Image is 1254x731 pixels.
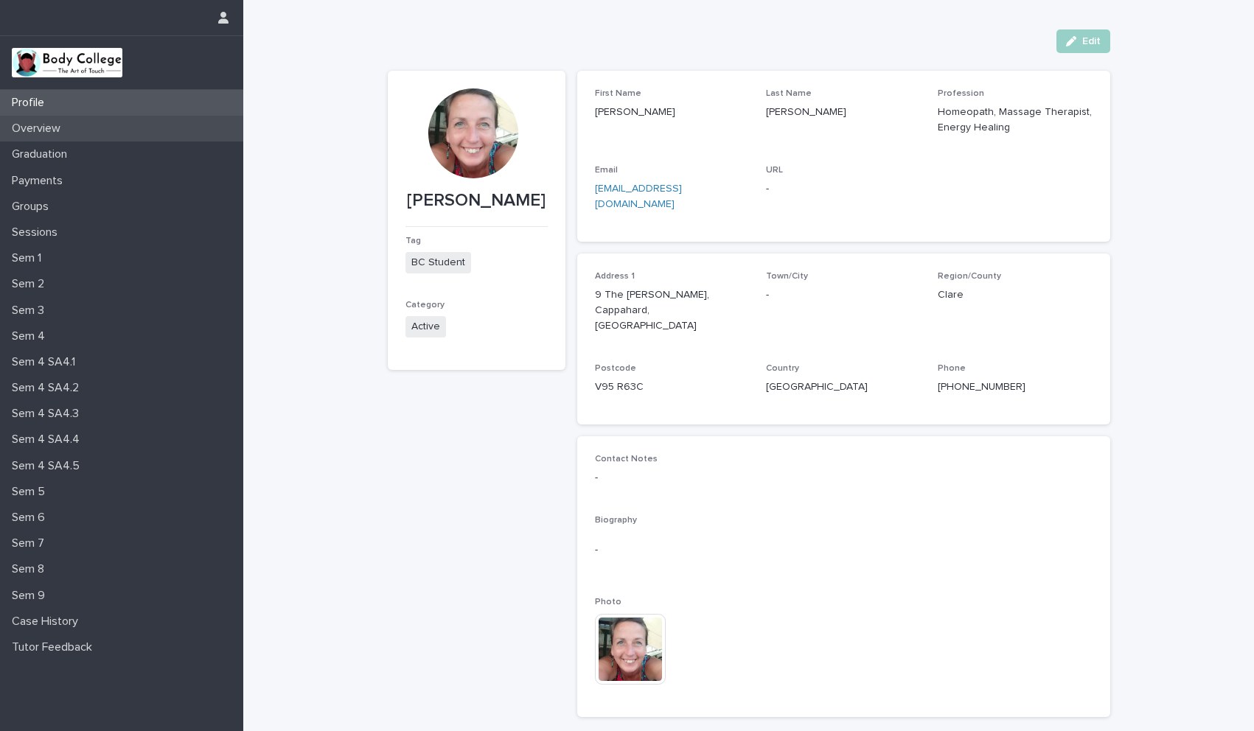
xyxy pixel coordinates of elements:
span: Email [595,166,618,175]
p: Sem 4 SA4.3 [6,407,91,421]
p: Tutor Feedback [6,640,104,654]
p: Sem 2 [6,277,56,291]
p: Sem 4 SA4.2 [6,381,91,395]
p: Sem 4 SA4.4 [6,433,91,447]
p: - [595,542,1093,558]
span: Contact Notes [595,455,658,464]
p: Clare [938,287,1092,303]
span: Country [766,364,799,373]
span: Phone [938,364,966,373]
p: 9 The [PERSON_NAME], Cappahard, [GEOGRAPHIC_DATA] [595,287,749,333]
span: Last Name [766,89,812,98]
p: Graduation [6,147,79,161]
p: Sem 3 [6,304,56,318]
p: [PERSON_NAME] [405,190,548,211]
p: Homeopath, Massage Therapist, Energy Healing [938,105,1092,136]
button: Edit [1056,29,1110,53]
p: [GEOGRAPHIC_DATA] [766,380,920,395]
p: Sem 4 [6,329,57,343]
p: Sem 7 [6,536,56,550]
p: Sem 4 SA4.5 [6,459,91,473]
span: Photo [595,598,621,606]
span: Biography [595,516,637,525]
p: Sem 8 [6,562,56,576]
p: [PERSON_NAME] [766,105,920,120]
p: Sem 9 [6,589,57,603]
span: Postcode [595,364,636,373]
span: First Name [595,89,641,98]
a: [PHONE_NUMBER] [938,382,1025,392]
p: [PERSON_NAME] [595,105,749,120]
p: Sessions [6,225,69,239]
span: URL [766,166,783,175]
img: xvtzy2PTuGgGH0xbwGb2 [12,48,122,77]
p: Overview [6,122,72,136]
a: [EMAIL_ADDRESS][DOMAIN_NAME] [595,183,682,209]
p: Sem 4 SA4.1 [6,355,87,369]
p: V95 R63C [595,380,749,395]
p: - [766,287,920,303]
p: Payments [6,174,74,188]
p: Groups [6,200,60,214]
span: BC Student [405,252,471,273]
span: Profession [938,89,984,98]
p: Sem 6 [6,511,57,525]
span: Town/City [766,272,808,281]
span: Address 1 [595,272,635,281]
span: Edit [1082,36,1101,46]
p: Sem 5 [6,485,57,499]
span: Tag [405,237,421,245]
span: Region/County [938,272,1001,281]
p: Sem 1 [6,251,53,265]
p: Case History [6,615,90,629]
p: - [595,470,1093,486]
span: Category [405,301,445,309]
p: - [766,181,920,197]
span: Active [405,316,446,337]
p: Profile [6,96,56,110]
